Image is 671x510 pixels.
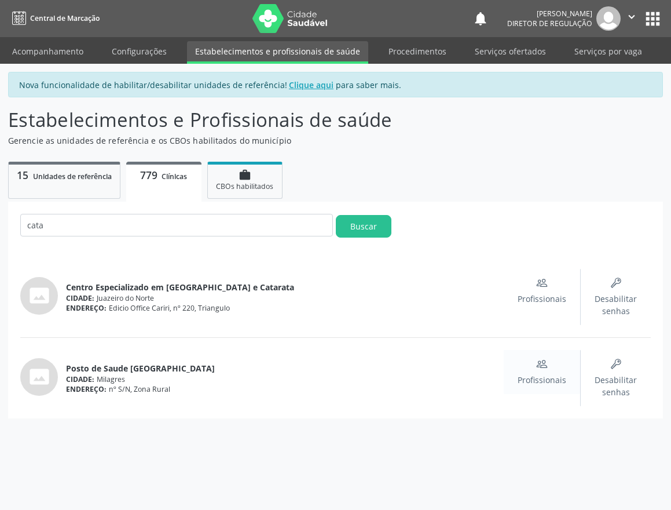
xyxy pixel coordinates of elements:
[621,6,643,31] button: 
[162,172,187,181] span: Clínicas
[29,366,50,387] i: photo_size_select_actual
[66,374,94,384] span: CIDADE:
[643,9,663,29] button: apps
[566,41,650,61] a: Serviços por vaga
[4,41,91,61] a: Acompanhamento
[507,9,592,19] div: [PERSON_NAME]
[610,277,622,289] ion-icon: key outline
[20,214,333,236] input: Informe o nome da clínica
[595,374,637,398] span: Desabilitar senhas
[33,172,112,181] span: Unidades de referência
[66,303,504,313] div: Edicio Office Cariri, nº 220, Triangulo
[8,105,467,134] p: Estabelecimentos e Profissionais de saúde
[66,293,504,303] div: Juazeiro do Norte
[536,358,548,370] ion-icon: people outline
[596,6,621,31] img: img
[66,374,504,384] div: Milagres
[104,41,175,61] a: Configurações
[140,168,157,182] span: 779
[336,215,391,238] button: Buscar
[17,168,28,182] span: 15
[289,79,333,90] u: Clique aqui
[507,19,592,28] span: Diretor de regulação
[625,10,638,23] i: 
[66,303,107,313] span: ENDEREÇO:
[8,72,663,97] div: Nova funcionalidade de habilitar/desabilitar unidades de referência! para saber mais.
[380,41,454,61] a: Procedimentos
[66,281,294,293] span: Centro Especializado em [GEOGRAPHIC_DATA] e Catarata
[518,293,566,305] span: Profissionais
[29,285,50,306] i: photo_size_select_actual
[536,277,548,289] ion-icon: people outline
[66,362,215,374] span: Posto de Saude [GEOGRAPHIC_DATA]
[66,293,94,303] span: CIDADE:
[610,358,622,370] ion-icon: key outline
[30,13,100,23] span: Central de Marcação
[595,293,637,317] span: Desabilitar senhas
[287,79,336,91] a: Clique aqui
[518,374,566,386] span: Profissionais
[8,9,100,28] a: Central de Marcação
[66,384,107,394] span: ENDEREÇO:
[187,41,368,64] a: Estabelecimentos e profissionais de saúde
[239,169,251,181] i: work
[467,41,554,61] a: Serviços ofertados
[472,10,489,27] button: notifications
[8,134,467,147] p: Gerencie as unidades de referência e os CBOs habilitados do município
[66,384,504,394] div: nº S/N, Zona Rural
[216,181,273,191] span: CBOs habilitados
